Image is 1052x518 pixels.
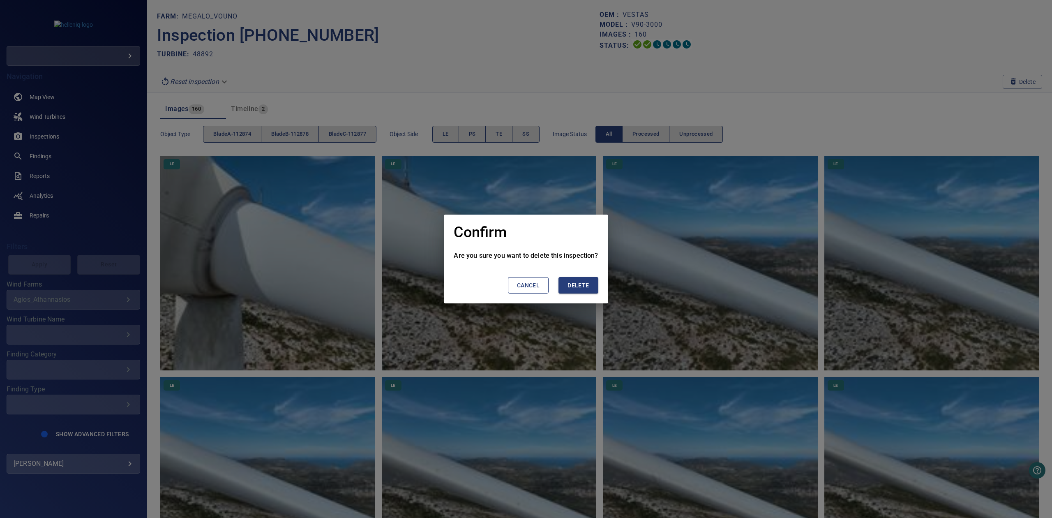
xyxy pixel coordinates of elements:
span: Cancel [517,280,540,291]
button: Delete [558,277,598,294]
p: Are you sure you want to delete this inspection? [454,251,598,261]
h1: Confirm [454,224,507,241]
button: Cancel [508,277,549,294]
span: Delete [568,280,589,291]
